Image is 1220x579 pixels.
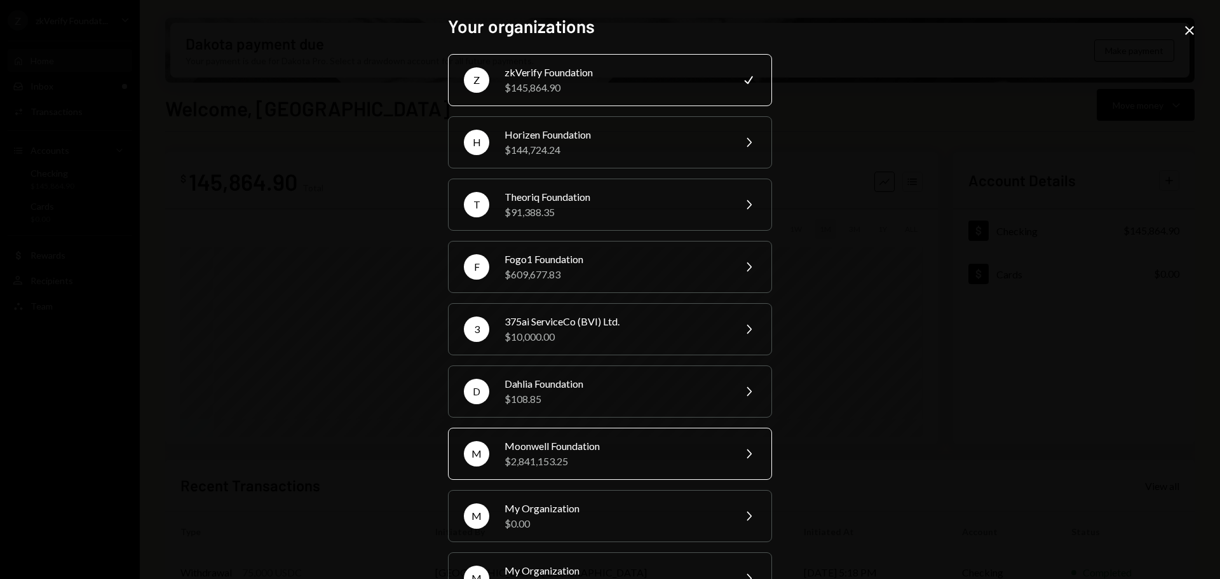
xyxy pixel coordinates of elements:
[464,503,489,529] div: M
[448,54,772,106] button: ZzkVerify Foundation$145,864.90
[505,314,726,329] div: 375ai ServiceCo (BVI) Ltd.
[505,329,726,344] div: $10,000.00
[464,379,489,404] div: D
[464,254,489,280] div: F
[505,80,726,95] div: $145,864.90
[505,501,726,516] div: My Organization
[464,317,489,342] div: 3
[464,441,489,467] div: M
[505,127,726,142] div: Horizen Foundation
[505,189,726,205] div: Theoriq Foundation
[505,376,726,392] div: Dahlia Foundation
[505,205,726,220] div: $91,388.35
[464,130,489,155] div: H
[448,490,772,542] button: MMy Organization$0.00
[505,65,726,80] div: zkVerify Foundation
[505,454,726,469] div: $2,841,153.25
[505,516,726,531] div: $0.00
[448,365,772,418] button: DDahlia Foundation$108.85
[448,428,772,480] button: MMoonwell Foundation$2,841,153.25
[448,14,772,39] h2: Your organizations
[505,392,726,407] div: $108.85
[448,241,772,293] button: FFogo1 Foundation$609,677.83
[448,303,772,355] button: 3375ai ServiceCo (BVI) Ltd.$10,000.00
[505,267,726,282] div: $609,677.83
[505,252,726,267] div: Fogo1 Foundation
[464,192,489,217] div: T
[505,563,726,578] div: My Organization
[448,179,772,231] button: TTheoriq Foundation$91,388.35
[448,116,772,168] button: HHorizen Foundation$144,724.24
[505,439,726,454] div: Moonwell Foundation
[464,67,489,93] div: Z
[505,142,726,158] div: $144,724.24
